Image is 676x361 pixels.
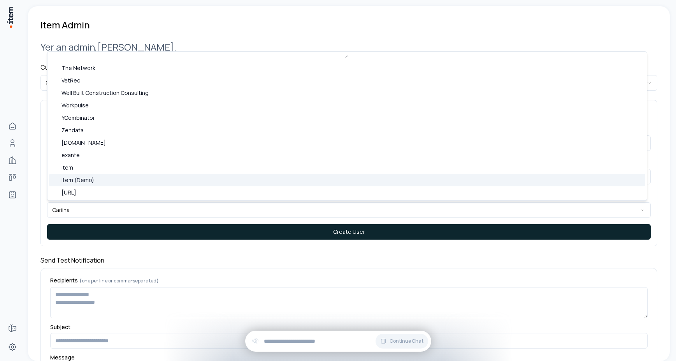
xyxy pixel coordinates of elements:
span: [DOMAIN_NAME] [61,139,106,147]
span: Well Built Construction Consulting [61,89,149,97]
span: item (Demo) [61,176,94,184]
span: item [61,164,73,172]
span: The Network [61,64,95,72]
span: Zendata [61,126,84,134]
span: [URL] [61,189,76,196]
span: exante [61,151,80,159]
span: VetRec [61,77,80,84]
span: Workpulse [61,102,89,109]
span: YCombinator [61,114,95,122]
